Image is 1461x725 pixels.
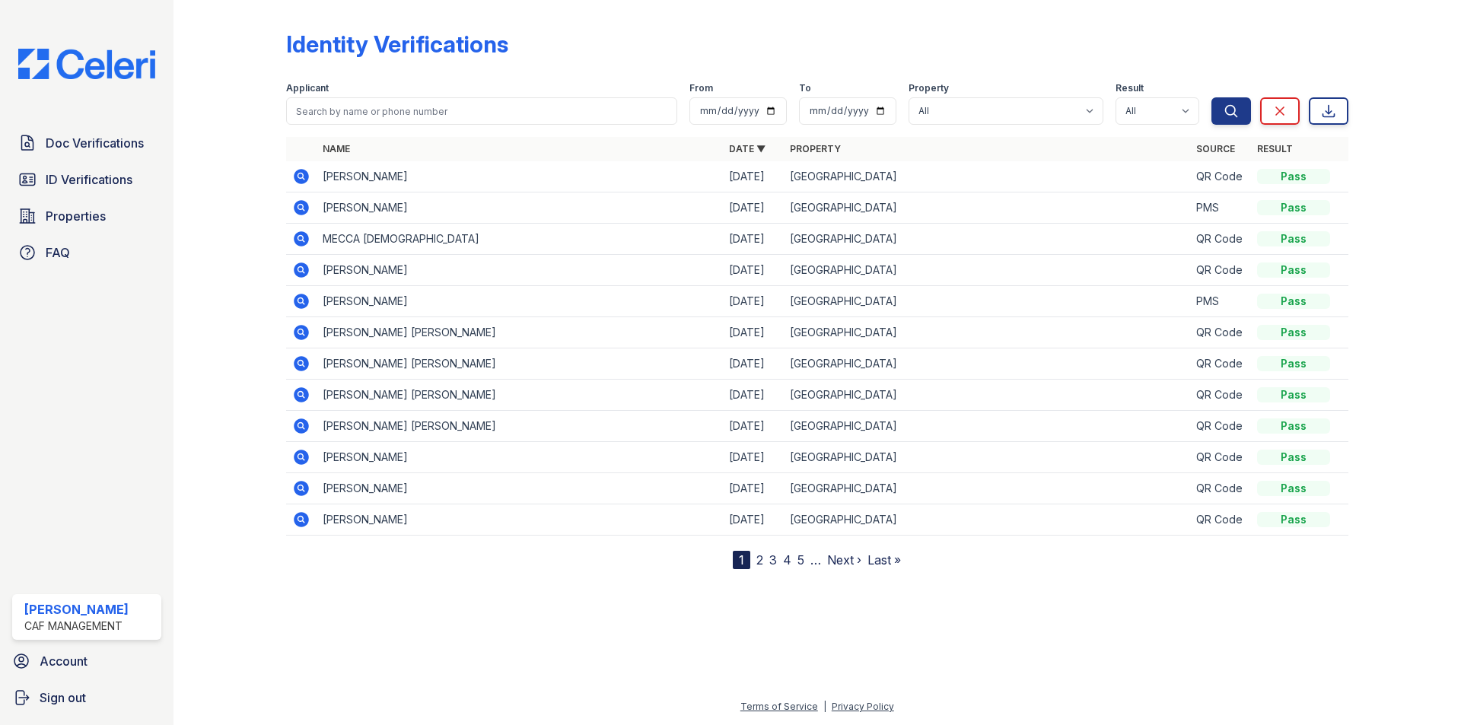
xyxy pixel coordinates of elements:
div: Identity Verifications [286,30,508,58]
td: [GEOGRAPHIC_DATA] [784,286,1190,317]
td: [DATE] [723,504,784,536]
td: MECCA [DEMOGRAPHIC_DATA] [317,224,723,255]
td: QR Code [1190,224,1251,255]
td: [PERSON_NAME] [PERSON_NAME] [317,317,723,348]
td: [GEOGRAPHIC_DATA] [784,348,1190,380]
td: [DATE] [723,161,784,192]
a: Date ▼ [729,143,766,154]
span: ID Verifications [46,170,132,189]
td: [PERSON_NAME] [317,286,723,317]
td: [PERSON_NAME] [317,161,723,192]
div: | [823,701,826,712]
label: Result [1116,82,1144,94]
a: Properties [12,201,161,231]
td: [PERSON_NAME] [317,255,723,286]
td: [DATE] [723,317,784,348]
td: [DATE] [723,192,784,224]
td: PMS [1190,192,1251,224]
td: [PERSON_NAME] [317,473,723,504]
td: [DATE] [723,473,784,504]
td: [DATE] [723,224,784,255]
span: FAQ [46,243,70,262]
td: QR Code [1190,473,1251,504]
td: [PERSON_NAME] [PERSON_NAME] [317,411,723,442]
span: Doc Verifications [46,134,144,152]
a: Privacy Policy [832,701,894,712]
a: Next › [827,552,861,568]
td: QR Code [1190,442,1251,473]
td: QR Code [1190,161,1251,192]
td: [PERSON_NAME] [317,442,723,473]
div: 1 [733,551,750,569]
div: Pass [1257,481,1330,496]
td: [GEOGRAPHIC_DATA] [784,255,1190,286]
div: Pass [1257,200,1330,215]
td: [GEOGRAPHIC_DATA] [784,473,1190,504]
a: 3 [769,552,777,568]
td: QR Code [1190,255,1251,286]
a: Doc Verifications [12,128,161,158]
td: [DATE] [723,348,784,380]
span: Account [40,652,88,670]
td: QR Code [1190,317,1251,348]
a: 2 [756,552,763,568]
div: Pass [1257,169,1330,184]
td: [DATE] [723,286,784,317]
a: Last » [867,552,901,568]
a: Account [6,646,167,676]
td: [GEOGRAPHIC_DATA] [784,411,1190,442]
td: [DATE] [723,442,784,473]
div: CAF Management [24,618,129,634]
a: Sign out [6,682,167,713]
input: Search by name or phone number [286,97,677,125]
div: Pass [1257,387,1330,402]
img: CE_Logo_Blue-a8612792a0a2168367f1c8372b55b34899dd931a85d93a1a3d3e32e68fde9ad4.png [6,49,167,79]
td: QR Code [1190,504,1251,536]
span: Properties [46,207,106,225]
td: [GEOGRAPHIC_DATA] [784,317,1190,348]
td: [GEOGRAPHIC_DATA] [784,380,1190,411]
span: … [810,551,821,569]
td: [PERSON_NAME] [317,504,723,536]
a: Property [790,143,841,154]
a: Source [1196,143,1235,154]
td: PMS [1190,286,1251,317]
a: Name [323,143,350,154]
div: Pass [1257,231,1330,246]
div: Pass [1257,450,1330,465]
td: QR Code [1190,411,1251,442]
div: Pass [1257,294,1330,309]
a: 4 [783,552,791,568]
a: FAQ [12,237,161,268]
td: [DATE] [723,380,784,411]
td: QR Code [1190,348,1251,380]
a: ID Verifications [12,164,161,195]
a: 5 [797,552,804,568]
td: [GEOGRAPHIC_DATA] [784,161,1190,192]
td: [DATE] [723,255,784,286]
div: Pass [1257,418,1330,434]
div: Pass [1257,262,1330,278]
td: [GEOGRAPHIC_DATA] [784,224,1190,255]
a: Terms of Service [740,701,818,712]
div: Pass [1257,325,1330,340]
a: Result [1257,143,1293,154]
label: Applicant [286,82,329,94]
td: [GEOGRAPHIC_DATA] [784,192,1190,224]
td: [PERSON_NAME] [317,192,723,224]
td: QR Code [1190,380,1251,411]
td: [GEOGRAPHIC_DATA] [784,504,1190,536]
td: [DATE] [723,411,784,442]
span: Sign out [40,688,86,707]
td: [GEOGRAPHIC_DATA] [784,442,1190,473]
td: [PERSON_NAME] [PERSON_NAME] [317,380,723,411]
div: Pass [1257,512,1330,527]
div: [PERSON_NAME] [24,600,129,618]
label: To [799,82,811,94]
label: From [689,82,713,94]
div: Pass [1257,356,1330,371]
label: Property [909,82,949,94]
td: [PERSON_NAME] [PERSON_NAME] [317,348,723,380]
